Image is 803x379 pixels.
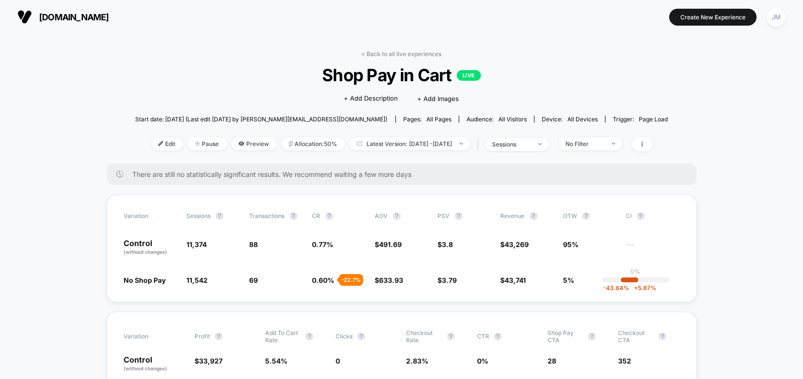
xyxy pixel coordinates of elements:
[564,240,579,248] span: 95%
[312,212,321,219] span: CR
[442,276,457,284] span: 3.79
[457,70,481,81] p: LIVE
[426,116,451,123] span: all pages
[250,276,258,284] span: 69
[438,276,457,284] span: $
[501,212,525,219] span: Revenue
[124,365,168,371] span: (without changes)
[403,116,451,123] div: Pages:
[475,137,485,151] span: |
[629,284,656,292] span: 5.87 %
[669,9,757,26] button: Create New Experience
[282,137,345,150] span: Allocation: 50%
[375,240,402,248] span: $
[447,333,455,340] button: ?
[505,240,529,248] span: 43,269
[501,276,526,284] span: $
[505,276,526,284] span: 43,741
[442,240,453,248] span: 3.8
[124,249,168,255] span: (without changes)
[460,143,463,145] img: end
[588,333,596,340] button: ?
[618,357,631,365] span: 352
[418,95,459,102] span: + Add Images
[567,116,598,123] span: all devices
[767,8,786,27] div: JM
[603,284,629,292] span: -43.64 %
[312,240,334,248] span: 0.77 %
[339,274,363,286] div: - 22.7 %
[215,333,223,340] button: ?
[626,212,679,220] span: CI
[477,357,488,365] span: 0 %
[14,9,112,25] button: [DOMAIN_NAME]
[407,329,442,344] span: Checkout Rate
[124,212,177,220] span: Variation
[455,212,463,220] button: ?
[195,333,210,340] span: Profit
[380,276,404,284] span: 633.93
[498,116,527,123] span: All Visitors
[216,212,224,220] button: ?
[265,357,287,365] span: 5.54 %
[407,357,429,365] span: 2.83 %
[289,141,293,146] img: rebalance
[534,116,605,123] span: Device:
[438,240,453,248] span: $
[564,276,575,284] span: 5%
[548,329,583,344] span: Shop Pay CTA
[124,356,185,372] p: Control
[195,357,223,365] span: $
[393,212,401,220] button: ?
[250,240,258,248] span: 88
[635,275,637,282] p: |
[618,329,654,344] span: Checkout CTA
[612,143,615,145] img: end
[306,333,313,340] button: ?
[764,7,789,27] button: JM
[631,268,641,275] p: 0%
[250,212,285,219] span: Transactions
[312,276,335,284] span: 0.60 %
[626,242,679,256] span: ---
[582,212,590,220] button: ?
[566,140,605,147] div: No Filter
[151,137,183,150] span: Edit
[187,276,208,284] span: 11,542
[124,276,166,284] span: No Shop Pay
[124,239,177,256] p: Control
[637,212,645,220] button: ?
[162,65,641,85] span: Shop Pay in Cart
[39,12,109,22] span: [DOMAIN_NAME]
[375,276,404,284] span: $
[135,116,387,123] span: Start date: [DATE] (Last edit [DATE] by [PERSON_NAME][EMAIL_ADDRESS][DOMAIN_NAME])
[564,212,617,220] span: OTW
[158,141,163,146] img: edit
[494,333,502,340] button: ?
[188,137,226,150] span: Pause
[195,141,200,146] img: end
[493,141,531,148] div: sessions
[231,137,277,150] span: Preview
[501,240,529,248] span: $
[336,357,340,365] span: 0
[124,329,177,344] span: Variation
[466,116,527,123] div: Audience:
[350,137,470,150] span: Latest Version: [DATE] - [DATE]
[199,357,223,365] span: 33,927
[530,212,537,220] button: ?
[187,212,211,219] span: Sessions
[344,94,398,103] span: + Add Description
[265,329,301,344] span: Add To Cart Rate
[336,333,352,340] span: Clicks
[438,212,450,219] span: PSV
[477,333,489,340] span: CTR
[634,284,638,292] span: +
[613,116,668,123] div: Trigger:
[357,141,362,146] img: calendar
[133,170,677,178] span: There are still no statistically significant results. We recommend waiting a few more days
[362,50,442,58] a: < Back to all live experiences
[538,143,542,145] img: end
[17,10,32,24] img: Visually logo
[548,357,556,365] span: 28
